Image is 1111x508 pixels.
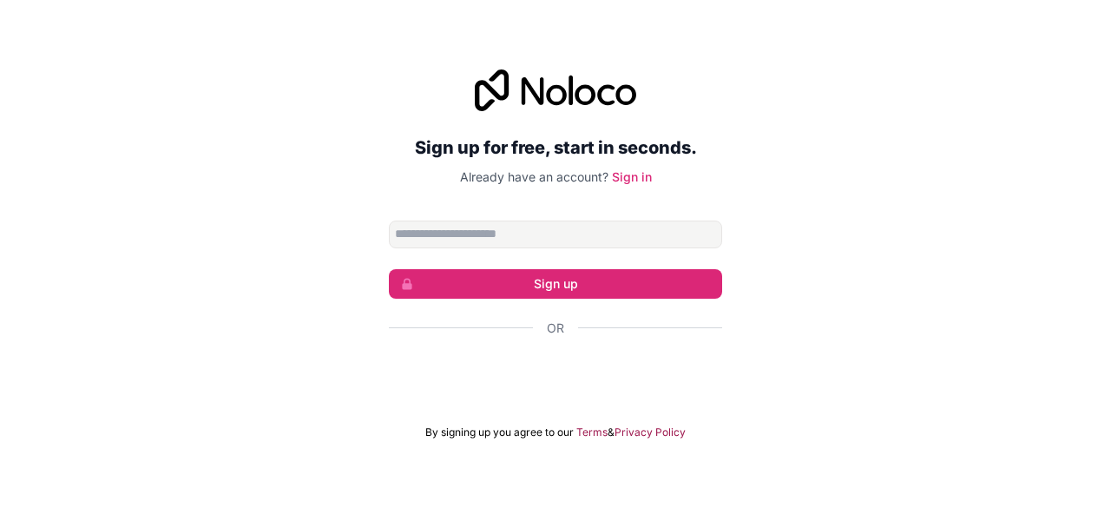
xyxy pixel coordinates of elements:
[425,426,574,439] span: By signing up you agree to our
[612,169,652,184] a: Sign in
[389,269,722,299] button: Sign up
[547,320,564,337] span: Or
[389,132,722,163] h2: Sign up for free, start in seconds.
[576,426,608,439] a: Terms
[615,426,686,439] a: Privacy Policy
[608,426,615,439] span: &
[389,221,722,248] input: Email address
[460,169,608,184] span: Already have an account?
